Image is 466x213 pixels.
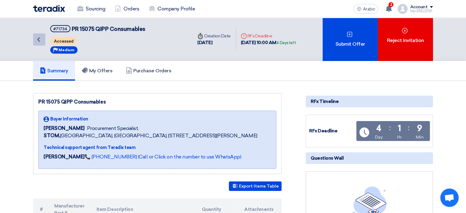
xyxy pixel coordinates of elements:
font: Technical support agent from Teradix team [44,145,135,150]
font: My03115227321 [410,9,432,13]
font: Creation Date [204,33,231,39]
button: Arabic [354,4,378,14]
a: Sourcing [72,2,110,16]
font: Submit Offer [335,41,365,47]
font: Quantity [202,207,221,212]
font: STOM, [44,133,60,139]
div: Open chat [440,188,459,207]
font: Buyer Information [50,116,88,122]
font: Orders [123,6,139,12]
font: Hr [397,135,401,140]
font: My Offers [89,68,113,74]
font: Export Items Table [239,184,279,189]
font: 9 [417,123,422,133]
font: Min [416,135,424,140]
font: Arabic [363,6,375,12]
img: profile_test.png [398,4,407,14]
font: PR 15075 QIPP Consumables [38,99,106,105]
font: Accessed [54,39,74,44]
a: 📞 [PHONE_NUMBER] (Call or Click on the number to use WhatsApp) [85,154,241,160]
font: 4 Days left [276,40,296,45]
a: Orders [110,2,144,16]
img: Teradix logo [33,5,65,12]
font: [DATE] 10:00 AM [241,40,276,45]
button: Export Items Table [229,181,282,191]
font: Summary [47,68,68,74]
font: # [40,207,43,212]
a: Purchase Orders [119,61,178,81]
font: Sourcing [86,6,105,12]
font: #71734 [53,27,67,31]
font: Attachments [244,207,274,212]
a: My Offers [75,61,119,81]
font: Item Description [97,207,133,212]
font: [PERSON_NAME] [44,125,85,131]
font: RFx Deadline [248,33,272,39]
font: [DATE] [197,40,212,45]
font: [GEOGRAPHIC_DATA], [GEOGRAPHIC_DATA], [STREET_ADDRESS][PERSON_NAME] [60,133,257,139]
font: Questions Wall [311,155,343,161]
font: Day [375,135,383,140]
font: PR 15075 QIPP Consumables [72,26,145,32]
a: Summary [33,61,75,81]
font: 1 [398,123,401,133]
font: 4 [376,123,381,133]
font: [PERSON_NAME] [44,154,85,160]
font: Procurement Specialist, [87,125,139,131]
font: : [389,123,391,132]
font: 2 [390,2,392,7]
font: : [408,123,409,132]
font: Purchase Orders [133,68,171,74]
font: RFx Deadline [309,128,337,134]
font: Account [410,4,427,10]
font: Reject Invitation [387,37,424,43]
font: RFx Timeline [311,99,339,104]
font: Medium [59,48,74,52]
font: Company Profile [157,6,195,12]
h5: PR 15075 QIPP Consumables [50,25,145,33]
